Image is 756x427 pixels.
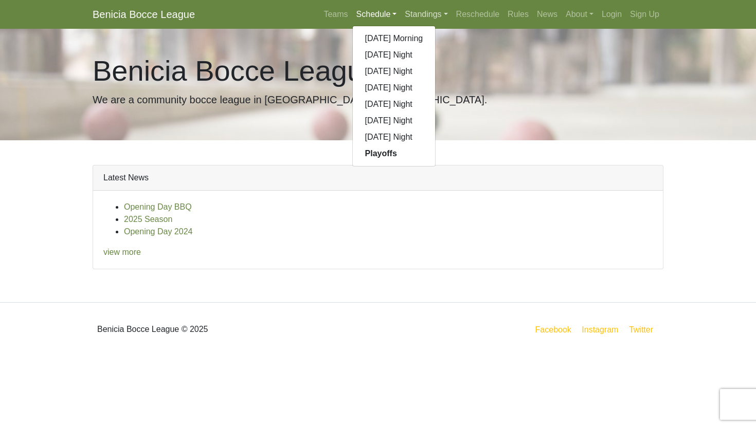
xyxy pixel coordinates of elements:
a: Standings [401,4,452,25]
a: Facebook [533,323,573,336]
a: Playoffs [353,145,436,162]
a: Instagram [580,323,620,336]
a: Teams [319,4,352,25]
a: Reschedule [452,4,504,25]
div: Schedule [352,26,436,166]
a: view more [103,248,141,256]
a: [DATE] Night [353,96,436,113]
a: [DATE] Night [353,129,436,145]
a: 2025 Season [124,215,172,224]
a: News [533,4,562,25]
a: [DATE] Night [353,113,436,129]
div: Latest News [93,165,663,191]
a: Benicia Bocce League [93,4,195,25]
a: Opening Day BBQ [124,202,192,211]
h1: Benicia Bocce League [93,53,663,88]
a: Schedule [352,4,401,25]
div: Benicia Bocce League © 2025 [85,311,378,348]
a: [DATE] Night [353,80,436,96]
strong: Playoffs [365,149,397,158]
a: Twitter [627,323,661,336]
a: [DATE] Night [353,47,436,63]
a: Sign Up [626,4,663,25]
a: [DATE] Night [353,63,436,80]
a: [DATE] Morning [353,30,436,47]
a: Opening Day 2024 [124,227,192,236]
a: Rules [503,4,533,25]
a: About [562,4,598,25]
a: Login [598,4,626,25]
p: We are a community bocce league in [GEOGRAPHIC_DATA], [GEOGRAPHIC_DATA]. [93,92,663,107]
